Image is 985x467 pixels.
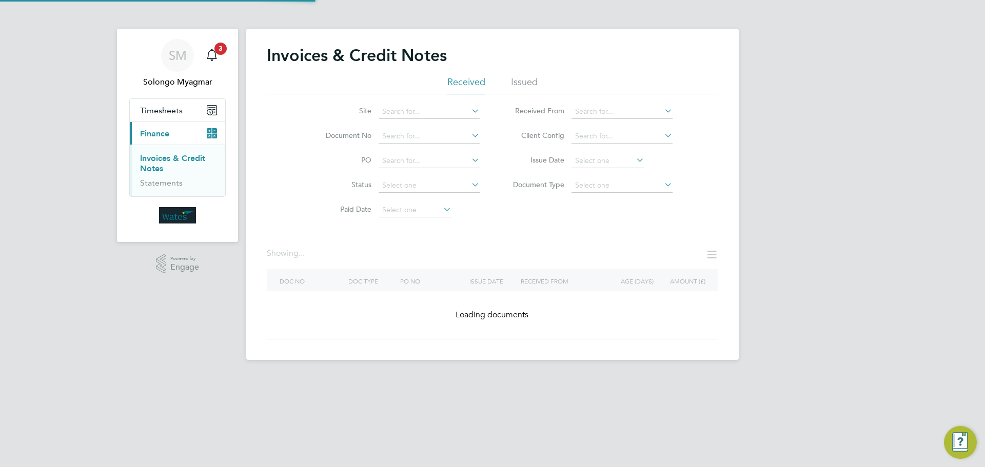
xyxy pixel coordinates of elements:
input: Search for... [379,129,480,144]
span: Finance [140,129,169,138]
span: ... [299,248,305,258]
input: Select one [379,203,451,217]
h2: Invoices & Credit Notes [267,45,447,66]
input: Select one [379,178,480,193]
label: Received From [505,106,564,115]
a: Invoices & Credit Notes [140,153,205,173]
nav: Main navigation [117,29,238,242]
input: Select one [572,154,644,168]
span: Engage [170,263,199,272]
label: Document Type [505,180,564,189]
span: Timesheets [140,106,183,115]
a: Go to home page [129,207,226,224]
label: Site [312,106,371,115]
input: Select one [572,178,673,193]
label: Paid Date [312,205,371,214]
button: Engage Resource Center [944,426,977,459]
img: wates-logo-retina.png [159,207,196,224]
label: Client Config [505,131,564,140]
li: Received [447,76,485,94]
label: Document No [312,131,371,140]
input: Search for... [572,105,673,119]
input: Search for... [379,105,480,119]
a: Statements [140,178,183,188]
li: Issued [511,76,538,94]
span: Powered by [170,254,199,263]
label: Status [312,180,371,189]
label: PO [312,155,371,165]
input: Search for... [572,129,673,144]
input: Search for... [379,154,480,168]
span: SM [169,49,187,62]
label: Issue Date [505,155,564,165]
a: Go to account details [129,39,226,88]
span: 3 [214,43,227,55]
div: Showing [267,248,307,259]
span: Solongo Myagmar [129,76,226,88]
